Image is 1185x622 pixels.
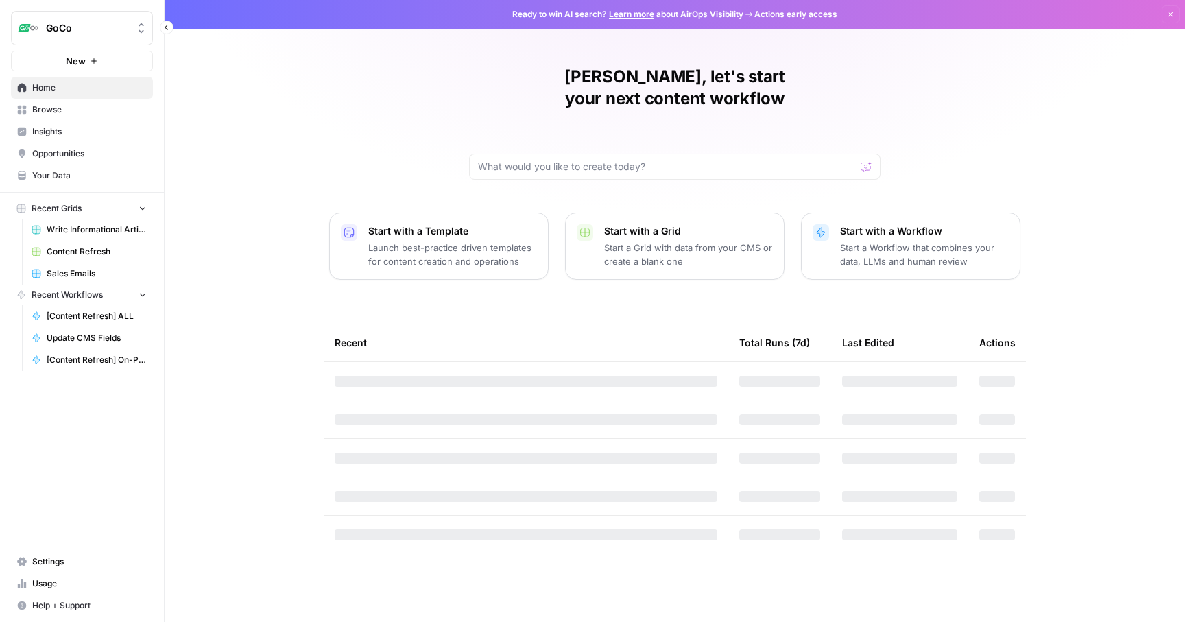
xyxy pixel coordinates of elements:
img: GoCo Logo [16,16,40,40]
div: Recent [335,324,717,361]
a: Usage [11,573,153,595]
a: Write Informational Articles [25,219,153,241]
button: New [11,51,153,71]
p: Start with a Template [368,224,537,238]
div: Total Runs (7d) [739,324,810,361]
span: Browse [32,104,147,116]
p: Start with a Grid [604,224,773,238]
span: GoCo [46,21,129,35]
a: Your Data [11,165,153,187]
span: Write Informational Articles [47,224,147,236]
button: Help + Support [11,595,153,617]
a: Learn more [609,9,654,19]
span: [Content Refresh] ALL [47,310,147,322]
a: Content Refresh [25,241,153,263]
span: Settings [32,555,147,568]
span: Usage [32,577,147,590]
button: Start with a WorkflowStart a Workflow that combines your data, LLMs and human review [801,213,1020,280]
button: Start with a GridStart a Grid with data from your CMS or create a blank one [565,213,785,280]
button: Start with a TemplateLaunch best-practice driven templates for content creation and operations [329,213,549,280]
input: What would you like to create today? [478,160,855,174]
a: [Content Refresh] ALL [25,305,153,327]
a: Insights [11,121,153,143]
span: Help + Support [32,599,147,612]
span: Recent Workflows [32,289,103,301]
a: Sales Emails [25,263,153,285]
a: Browse [11,99,153,121]
div: Actions [979,324,1016,361]
p: Launch best-practice driven templates for content creation and operations [368,241,537,268]
button: Recent Grids [11,198,153,219]
span: Sales Emails [47,267,147,280]
span: Content Refresh [47,246,147,258]
span: [Content Refresh] On-Page Content Updates v2 [47,354,147,366]
span: Update CMS Fields [47,332,147,344]
span: Recent Grids [32,202,82,215]
div: Last Edited [842,324,894,361]
span: Your Data [32,169,147,182]
p: Start with a Workflow [840,224,1009,238]
span: Actions early access [754,8,837,21]
span: Opportunities [32,147,147,160]
button: Workspace: GoCo [11,11,153,45]
span: Insights [32,125,147,138]
button: Recent Workflows [11,285,153,305]
a: Home [11,77,153,99]
span: Ready to win AI search? about AirOps Visibility [512,8,743,21]
a: Opportunities [11,143,153,165]
span: Home [32,82,147,94]
a: Update CMS Fields [25,327,153,349]
p: Start a Workflow that combines your data, LLMs and human review [840,241,1009,268]
h1: [PERSON_NAME], let's start your next content workflow [469,66,881,110]
a: Settings [11,551,153,573]
a: [Content Refresh] On-Page Content Updates v2 [25,349,153,371]
span: New [66,54,86,68]
p: Start a Grid with data from your CMS or create a blank one [604,241,773,268]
